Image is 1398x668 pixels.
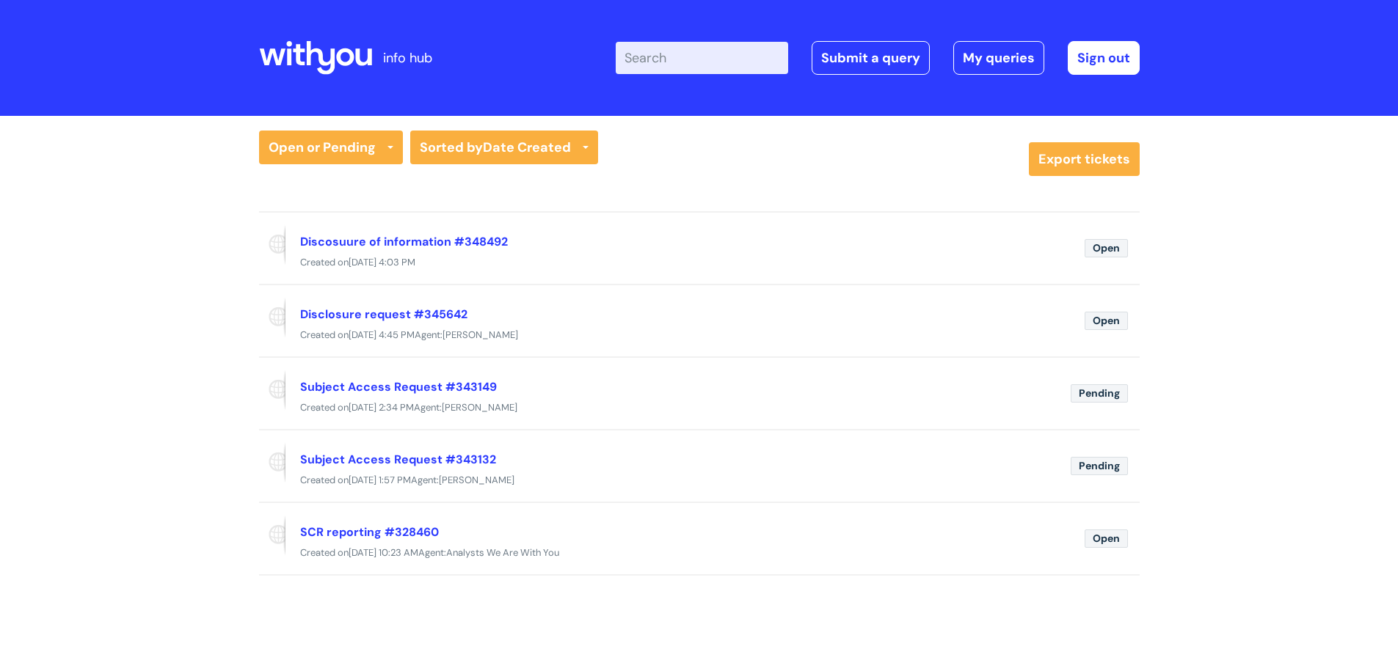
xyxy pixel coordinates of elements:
[1071,384,1128,403] span: Pending
[1085,312,1128,330] span: Open
[349,329,415,341] span: [DATE] 4:45 PM
[442,401,517,414] span: [PERSON_NAME]
[1085,529,1128,548] span: Open
[300,524,439,540] a: SCR reporting #328460
[259,224,285,265] span: Reported via portal
[616,42,788,74] input: Search
[812,41,930,75] a: Submit a query
[259,326,1140,345] div: Created on Agent:
[1029,142,1140,176] a: Export tickets
[349,256,415,268] span: [DATE] 4:03 PM
[259,442,285,483] span: Reported via portal
[446,546,559,559] span: Analysts We Are With You
[300,234,508,249] a: Discosuure of information #348492
[300,452,496,467] a: Subject Access Request #343132
[1071,457,1128,475] span: Pending
[349,474,411,486] span: [DATE] 1:57 PM
[349,546,418,559] span: [DATE] 10:23 AM
[439,474,514,486] span: [PERSON_NAME]
[259,254,1140,272] div: Created on
[259,544,1140,562] div: Created on Agent:
[300,379,497,394] a: Subject Access Request #343149
[259,370,285,411] span: Reported via portal
[443,329,518,341] span: [PERSON_NAME]
[616,41,1140,75] div: | -
[300,307,467,322] a: Disclosure request #345642
[1085,239,1128,257] span: Open
[259,515,285,556] span: Reported via portal
[259,297,285,338] span: Reported via portal
[1068,41,1140,75] a: Sign out
[953,41,1044,75] a: My queries
[383,46,432,70] p: info hub
[483,139,571,156] b: Date Created
[259,471,1140,490] div: Created on Agent:
[349,401,414,414] span: [DATE] 2:34 PM
[259,399,1140,417] div: Created on Agent:
[410,131,598,164] a: Sorted byDate Created
[259,131,403,164] a: Open or Pending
